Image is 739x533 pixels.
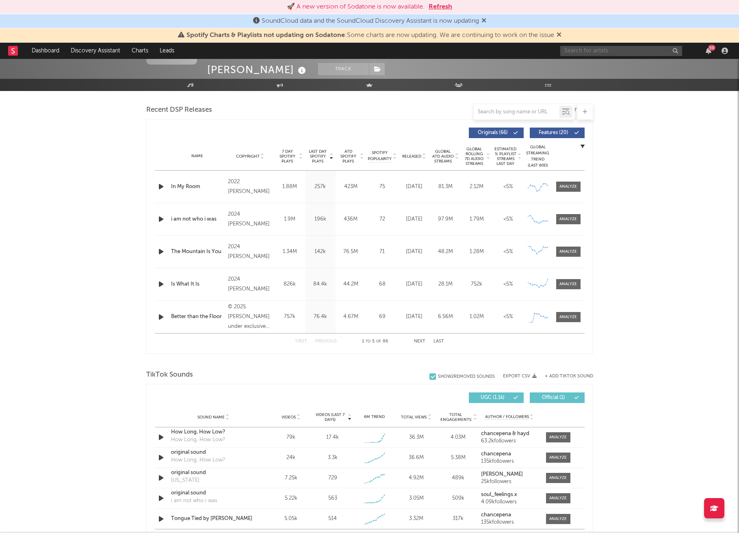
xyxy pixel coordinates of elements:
div: 317k [439,515,477,523]
span: Copyright [236,154,260,159]
div: original sound [171,469,256,477]
strong: chancepena [481,512,511,518]
div: 75 [368,183,397,191]
div: 509k [439,494,477,503]
a: Better than the Floor [171,313,224,321]
span: Released [402,154,421,159]
span: Originals ( 66 ) [474,130,511,135]
span: Official ( 1 ) [535,395,572,400]
div: [DATE] [401,183,428,191]
div: 24k [272,454,310,462]
span: Total Engagements [439,412,472,422]
div: <5% [494,215,522,223]
div: Global Streaming Trend (Last 60D) [526,144,550,169]
button: Last [433,339,444,344]
strong: chancepena [481,451,511,457]
strong: [PERSON_NAME] [481,472,523,477]
a: Dashboard [26,43,65,59]
div: 5.38M [439,454,477,462]
div: 2024 [PERSON_NAME] [228,210,272,229]
a: Charts [126,43,154,59]
span: Total Views [401,415,427,420]
span: Global Rolling 7D Audio Streams [463,147,485,166]
div: 2024 [PERSON_NAME] [228,242,272,262]
button: Export CSV [503,374,537,379]
strong: soul_feelings.x [481,492,517,497]
div: 4.03M [439,433,477,442]
span: Dismiss [557,32,561,39]
div: [US_STATE] [171,477,199,485]
div: Name [171,153,224,159]
div: Tongue Tied by [PERSON_NAME] [171,515,256,523]
span: of [376,340,381,343]
span: ATD Spotify Plays [338,149,359,164]
input: Search for artists [560,46,682,56]
div: <5% [494,313,522,321]
div: 196k [307,215,334,223]
div: 729 [328,474,337,482]
div: The Mountain Is You [171,248,224,256]
button: UGC(1.1k) [469,392,524,403]
div: 🚀 A new version of Sodatone is now available. [287,2,425,12]
button: Features(20) [530,128,585,138]
button: First [295,339,307,344]
div: 1.02M [463,313,490,321]
div: 2022 [PERSON_NAME] [228,177,272,197]
div: 3.32M [397,515,435,523]
div: original sound [171,489,256,497]
div: 135k followers [481,459,537,464]
div: 1.79M [463,215,490,223]
span: SoundCloud data and the SoundCloud Discovery Assistant is now updating [262,18,479,24]
a: chancepena [481,451,537,457]
a: chancepena [481,512,537,518]
div: 436M [338,215,364,223]
button: Originals(66) [469,128,524,138]
a: Is What It Is [171,280,224,288]
a: In My Room [171,183,224,191]
input: Search by song name or URL [474,109,559,115]
span: : Some charts are now updating. We are continuing to work on the issue [186,32,554,39]
div: 1.28M [463,248,490,256]
div: How Long, How Low? [171,456,225,464]
div: 489k [439,474,477,482]
div: 423M [338,183,364,191]
a: soul_feelings.x [481,492,537,498]
div: 5.05k [272,515,310,523]
div: 757k [277,313,303,321]
span: TikTok Sounds [146,370,193,380]
div: 36.3M [397,433,435,442]
a: chancepena & hayd [481,431,537,437]
span: 7 Day Spotify Plays [277,149,298,164]
div: [DATE] [401,215,428,223]
span: Spotify Charts & Playlists not updating on Sodatone [186,32,345,39]
div: 1.9M [277,215,303,223]
div: 71 [368,248,397,256]
div: original sound [171,448,256,457]
div: 2024 [PERSON_NAME] [228,275,272,294]
a: i am not who i was [171,215,224,223]
span: to [366,340,371,343]
div: [DATE] [401,280,428,288]
div: 79k [272,433,310,442]
div: Show 2 Removed Sounds [438,374,495,379]
div: [DATE] [401,313,428,321]
span: Spotify Popularity [368,150,392,162]
span: Author / Followers [485,414,529,420]
div: <5% [494,248,522,256]
div: 752k [463,280,490,288]
div: 17.4k [326,433,339,442]
div: 6.56M [432,313,459,321]
button: + Add TikTok Sound [537,374,593,379]
a: How Long, How Low? [171,428,256,436]
button: Previous [315,339,337,344]
div: 1.34M [277,248,303,256]
div: <5% [494,183,522,191]
div: 6M Trend [355,414,393,420]
div: 28.1M [432,280,459,288]
span: Videos [282,415,296,420]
